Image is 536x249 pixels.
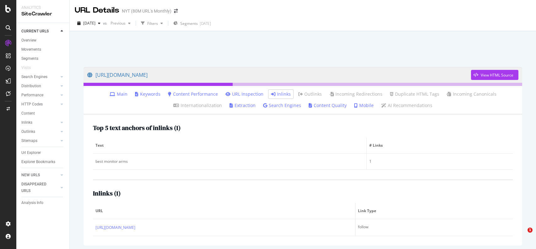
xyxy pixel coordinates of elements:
[93,190,121,197] h2: Inlinks ( 1 )
[21,65,31,71] div: Visits
[21,65,37,71] a: Visits
[21,172,40,178] div: NEW URLS
[447,91,496,97] a: Incoming Canonicals
[147,21,158,26] div: Filters
[298,91,322,97] a: Outlinks
[21,92,59,99] a: Performance
[87,67,471,83] a: [URL][DOMAIN_NAME]
[21,159,55,165] div: Explorer Bookmarks
[354,102,374,109] a: Mobile
[95,143,362,148] span: Text
[355,219,513,236] td: follow
[21,46,65,53] a: Movements
[138,18,165,28] button: Filters
[369,143,509,148] span: # Links
[21,128,35,135] div: Outlinks
[21,83,59,89] a: Distribution
[21,46,41,53] div: Movements
[135,91,160,97] a: Keywords
[481,72,513,78] div: View HTML Source
[83,20,95,26] span: 2025 Aug. 4th
[21,181,53,194] div: DISAPPEARED URLS
[95,208,351,214] span: URL
[103,20,108,26] span: vs
[21,181,59,194] a: DISAPPEARED URLS
[471,70,518,80] button: View HTML Source
[21,101,59,108] a: HTTP Codes
[21,83,41,89] div: Distribution
[21,138,59,144] a: Sitemaps
[21,172,59,178] a: NEW URLS
[173,102,222,109] a: Internationalization
[271,91,291,97] a: Inlinks
[528,228,533,233] span: 1
[21,55,38,62] div: Segments
[309,102,347,109] a: Content Quality
[21,28,59,35] a: CURRENT URLS
[21,110,65,117] a: Content
[21,37,65,44] a: Overview
[21,200,65,206] a: Analysis Info
[21,55,65,62] a: Segments
[95,159,364,164] div: best monitor arms
[108,20,126,26] span: Previous
[180,21,198,26] span: Segments
[21,92,43,99] div: Performance
[21,101,43,108] div: HTTP Codes
[75,5,119,16] div: URL Details
[369,159,510,164] div: 1
[390,91,439,97] a: Duplicate HTML Tags
[168,91,218,97] a: Content Performance
[75,18,103,28] button: [DATE]
[21,128,59,135] a: Outlinks
[21,138,37,144] div: Sitemaps
[200,21,211,26] div: [DATE]
[110,91,127,97] a: Main
[108,18,133,28] button: Previous
[95,224,135,231] a: [URL][DOMAIN_NAME]
[225,91,263,97] a: URL Inspection
[171,18,214,28] button: Segments[DATE]
[21,119,59,126] a: Inlinks
[21,110,35,117] div: Content
[381,102,432,109] a: AI Recommendations
[21,28,49,35] div: CURRENT URLS
[329,91,382,97] a: Incoming Redirections
[21,74,59,80] a: Search Engines
[21,74,47,80] div: Search Engines
[21,5,64,10] div: Analytics
[21,150,65,156] a: Url Explorer
[21,37,36,44] div: Overview
[21,200,43,206] div: Analysis Info
[174,9,178,13] div: arrow-right-arrow-left
[21,10,64,18] div: SiteCrawler
[93,124,181,131] h2: Top 5 text anchors of inlinks ( 1 )
[358,208,509,214] span: Link Type
[21,119,32,126] div: Inlinks
[263,102,301,109] a: Search Engines
[21,159,65,165] a: Explorer Bookmarks
[230,102,256,109] a: Extraction
[515,228,530,243] iframe: Intercom live chat
[21,150,41,156] div: Url Explorer
[122,8,171,14] div: NYT (80M URL's Monthly)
